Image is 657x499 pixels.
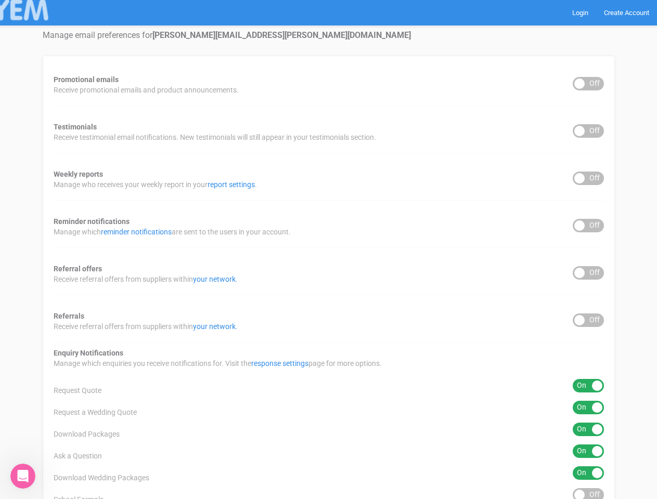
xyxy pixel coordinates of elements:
[54,132,376,142] span: Receive testimonial email notifications. New testimonials will still appear in your testimonials ...
[54,179,257,190] span: Manage who receives your weekly report in your .
[101,228,172,236] a: reminder notifications
[251,359,308,367] a: response settings
[54,321,238,332] span: Receive referral offers from suppliers within .
[54,170,103,178] strong: Weekly reports
[54,385,101,396] span: Request Quote
[54,312,84,320] strong: Referrals
[10,464,35,489] iframe: Intercom live chat
[43,31,615,40] h4: Manage email preferences for
[54,358,382,369] span: Manage which enquiries you receive notifications for. Visit the page for more options.
[208,180,255,189] a: report settings
[54,123,97,131] strong: Testimonials
[152,30,411,40] strong: [PERSON_NAME][EMAIL_ADDRESS][PERSON_NAME][DOMAIN_NAME]
[54,407,137,417] span: Request a Wedding Quote
[54,217,130,226] strong: Reminder notifications
[193,275,236,283] a: your network
[54,451,102,461] span: Ask a Question
[54,429,120,439] span: Download Packages
[54,274,238,284] span: Receive referral offers from suppliers within .
[54,265,102,273] strong: Referral offers
[54,349,123,357] strong: Enquiry Notifications
[54,227,291,237] span: Manage which are sent to the users in your account.
[54,85,239,95] span: Receive promotional emails and product announcements.
[54,472,149,483] span: Download Wedding Packages
[54,75,119,84] strong: Promotional emails
[193,322,236,331] a: your network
